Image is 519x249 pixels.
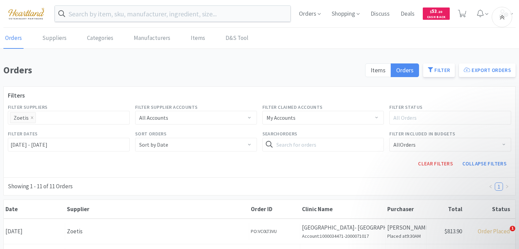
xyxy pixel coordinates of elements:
li: Previous Page [487,182,495,191]
input: Search by item, sku, manufacturer, ingredient, size... [55,6,290,21]
a: Orders [3,28,24,49]
div: Date [5,205,63,213]
span: Orders [396,66,414,74]
li: Next Page [503,182,511,191]
div: Clinic Name [302,205,384,213]
h1: Orders [3,62,361,78]
div: Sort by Date [139,138,168,151]
button: Filter [423,63,455,77]
span: $813.90 [444,228,462,235]
a: Items [189,28,207,49]
span: 53 [430,8,442,14]
h6: PO: VC0LT3VU [251,228,298,235]
i: icon: close [30,116,34,120]
label: Filter Supplier Accounts [135,103,198,111]
li: 1 [495,182,503,191]
a: Manufacturers [132,28,172,49]
a: D&S Tool [224,28,250,49]
button: Clear Filters [413,157,458,171]
a: Discuss [368,11,392,17]
span: $ [430,10,432,14]
label: Filter Status [389,103,422,111]
div: My Accounts [266,111,295,124]
label: Filter Dates [8,130,38,137]
h3: Filters [8,91,511,101]
iframe: Intercom live chat [496,226,512,242]
h6: Account: 1000034471-2000071017 [302,232,384,240]
div: Order ID [251,205,299,213]
label: Filter Claimed Accounts [262,103,323,111]
div: Zoetis [67,227,247,236]
a: Suppliers [41,28,68,49]
label: Filter Included in Budgets [389,130,455,137]
span: Items [371,66,386,74]
img: cad7bdf275c640399d9c6e0c56f98fd2_10.png [3,4,49,23]
a: $53.20Cash Back [423,4,450,23]
div: All Accounts [139,111,168,124]
label: Sort Orders [135,130,167,137]
input: Search for orders [262,138,384,151]
button: Collapse Filters [458,157,511,171]
label: Filter Suppliers [8,103,47,111]
span: . 20 [437,10,442,14]
a: Categories [85,28,115,49]
div: [DATE] [4,223,65,240]
span: 1 [510,226,515,231]
div: Zoetis [14,113,29,123]
a: Deals [398,11,417,17]
div: Supplier [67,205,247,213]
input: Select date range [8,138,130,151]
label: Search Orders [262,130,298,137]
p: [GEOGRAPHIC_DATA]- [GEOGRAPHIC_DATA] [302,223,384,232]
span: Order Placed [478,228,510,235]
div: Showing 1 - 11 of 11 Orders [8,182,73,191]
li: Zoetis [10,112,36,123]
div: All Orders [393,138,416,151]
span: Cash Back [427,15,446,20]
div: All Orders [393,114,501,121]
h6: Placed at 9:30AM [387,232,424,240]
button: Export Orders [459,63,516,77]
i: icon: close-circle [122,116,126,120]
